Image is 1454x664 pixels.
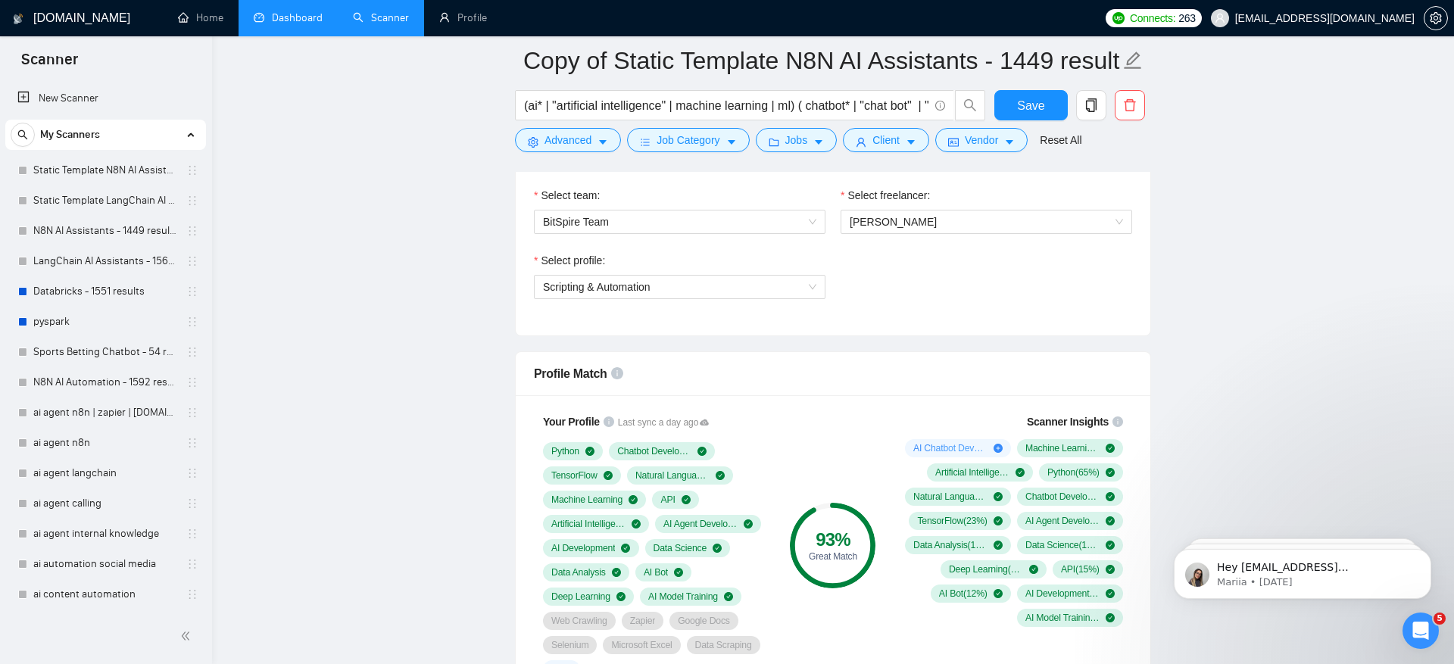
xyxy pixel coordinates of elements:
[1151,517,1454,623] iframe: Intercom notifications message
[621,544,630,553] span: check-circle
[955,90,985,120] button: search
[841,187,930,204] label: Select freelancer:
[528,136,538,148] span: setting
[790,552,875,561] div: Great Match
[534,367,607,380] span: Profile Match
[1016,468,1025,477] span: check-circle
[994,492,1003,501] span: check-circle
[956,98,984,112] span: search
[551,566,606,578] span: Data Analysis
[769,136,779,148] span: folder
[585,447,594,456] span: check-circle
[33,579,177,609] a: ai content automation
[186,437,198,449] span: holder
[11,123,35,147] button: search
[949,563,1023,575] span: Deep Learning ( 19 %)
[627,128,749,152] button: barsJob Categorycaret-down
[1004,136,1015,148] span: caret-down
[1106,589,1115,598] span: check-circle
[994,589,1003,598] span: check-circle
[640,136,651,148] span: bars
[551,591,610,603] span: Deep Learning
[935,128,1028,152] button: idcardVendorcaret-down
[551,494,622,506] span: Machine Learning
[353,11,409,24] a: searchScanner
[1025,515,1100,527] span: AI Agent Development ( 19 %)
[1106,516,1115,525] span: check-circle
[178,11,223,24] a: homeHome
[617,445,691,457] span: Chatbot Development
[180,628,195,644] span: double-left
[674,568,683,577] span: check-circle
[1424,6,1448,30] button: setting
[785,132,808,148] span: Jobs
[1130,10,1175,26] span: Connects:
[618,416,709,430] span: Last sync a day ago
[186,285,198,298] span: holder
[935,466,1009,479] span: Artificial Intelligence ( 69 %)
[994,90,1068,120] button: Save
[186,528,198,540] span: holder
[1025,491,1100,503] span: Chatbot Development ( 23 %)
[632,519,641,528] span: check-circle
[648,591,718,603] span: AI Model Training
[994,541,1003,550] span: check-circle
[604,416,614,427] span: info-circle
[1025,442,1100,454] span: Machine Learning ( 77 %)
[682,495,691,504] span: check-circle
[551,542,615,554] span: AI Development
[5,83,206,114] li: New Scanner
[186,255,198,267] span: holder
[33,307,177,337] a: pyspark
[33,276,177,307] a: Databricks - 1551 results
[186,195,198,207] span: holder
[186,316,198,328] span: holder
[790,531,875,549] div: 93 %
[756,128,838,152] button: folderJobscaret-down
[1434,613,1446,625] span: 5
[33,216,177,246] a: N8N AI Assistants - 1449 results
[33,246,177,276] a: LangChain AI Assistants - 1564 results
[1178,10,1195,26] span: 263
[17,83,194,114] a: New Scanner
[1403,613,1439,649] iframe: Intercom live chat
[913,539,988,551] span: Data Analysis ( 19 %)
[186,588,198,600] span: holder
[33,549,177,579] a: ai automation social media
[524,96,928,115] input: Search Freelance Jobs...
[33,519,177,549] a: ai agent internal knowledge
[186,164,198,176] span: holder
[186,407,198,419] span: holder
[33,428,177,458] a: ai agent n8n
[1027,416,1109,427] span: Scanner Insights
[1424,12,1448,24] a: setting
[33,488,177,519] a: ai agent calling
[534,187,600,204] label: Select team:
[1106,565,1115,574] span: check-circle
[598,136,608,148] span: caret-down
[872,132,900,148] span: Client
[551,639,588,651] span: Selenium
[744,519,753,528] span: check-circle
[917,515,987,527] span: TensorFlow ( 23 %)
[1106,492,1115,501] span: check-circle
[813,136,824,148] span: caret-down
[1047,466,1100,479] span: Python ( 65 %)
[1025,539,1100,551] span: Data Science ( 19 %)
[678,615,730,627] span: Google Docs
[551,469,598,482] span: TensorFlow
[939,588,988,600] span: AI Bot ( 12 %)
[726,136,737,148] span: caret-down
[33,155,177,185] a: Static Template N8N AI Assistants - 1449 results
[913,491,988,503] span: Natural Language Processing ( 46 %)
[33,458,177,488] a: ai agent langchain
[1106,468,1115,477] span: check-circle
[551,445,579,457] span: Python
[695,639,752,651] span: Data Scraping
[1112,416,1123,427] span: info-circle
[186,467,198,479] span: holder
[186,346,198,358] span: holder
[630,615,656,627] span: Zapier
[186,225,198,237] span: holder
